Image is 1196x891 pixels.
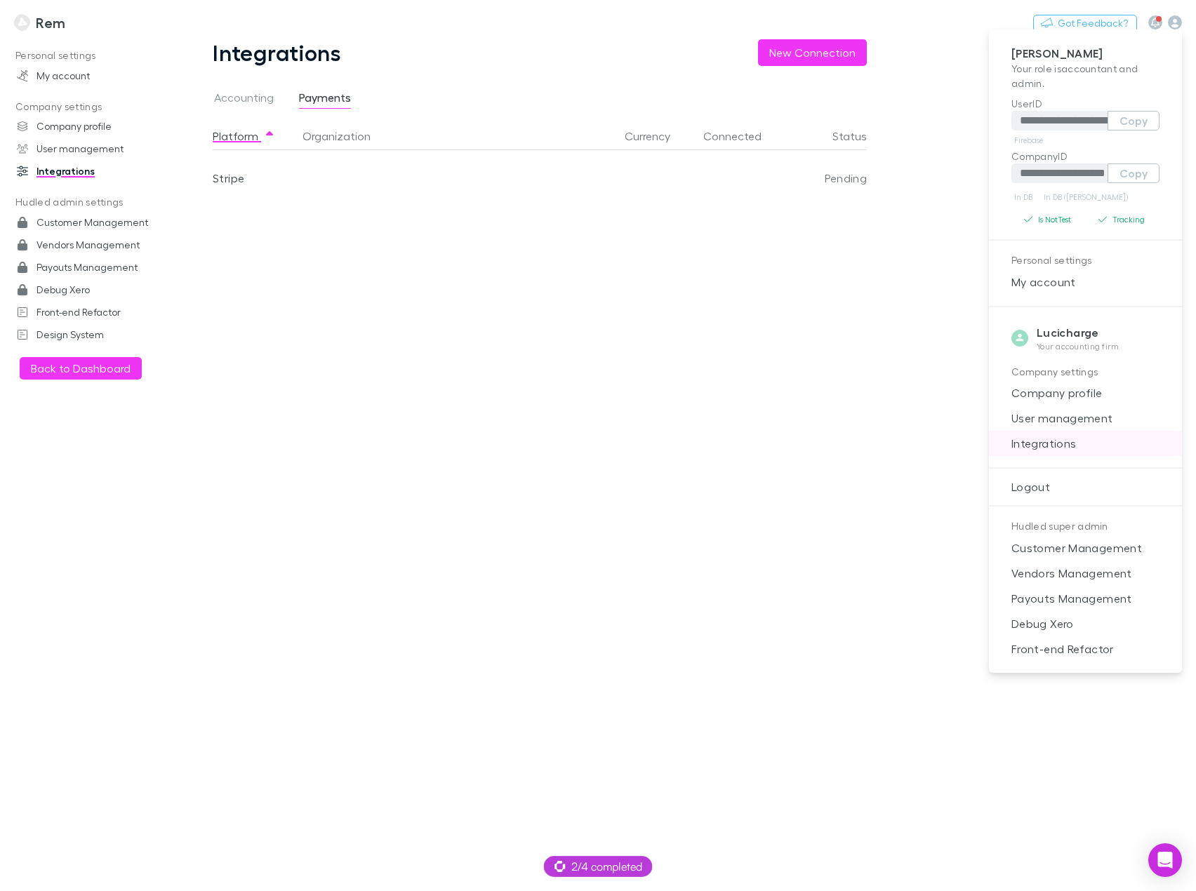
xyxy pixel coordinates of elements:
[1000,478,1171,495] span: Logout
[1011,132,1046,149] a: Firebase
[1041,189,1131,206] a: In DB ([PERSON_NAME])
[1011,189,1035,206] a: In DB
[1000,384,1171,401] span: Company profile
[1000,641,1171,657] span: Front-end Refactor
[1000,540,1171,556] span: Customer Management
[1086,211,1160,228] button: Tracking
[1108,163,1160,183] button: Copy
[1011,518,1160,535] p: Hudled super admin
[1108,111,1160,130] button: Copy
[1011,96,1160,111] p: UserID
[1011,211,1086,228] button: Is NotTest
[1011,46,1160,61] p: [PERSON_NAME]
[1011,363,1160,381] p: Company settings
[1037,341,1119,352] p: Your accounting firm
[1037,326,1099,340] strong: Lucicharge
[1000,565,1171,582] span: Vendors Management
[1011,61,1160,91] p: Your role is accountant and admin .
[1000,435,1171,452] span: Integrations
[1011,149,1160,163] p: CompanyID
[1000,615,1171,632] span: Debug Xero
[1148,843,1182,877] div: Open Intercom Messenger
[1000,410,1171,427] span: User management
[1011,252,1160,269] p: Personal settings
[1000,590,1171,607] span: Payouts Management
[1000,274,1171,290] span: My account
